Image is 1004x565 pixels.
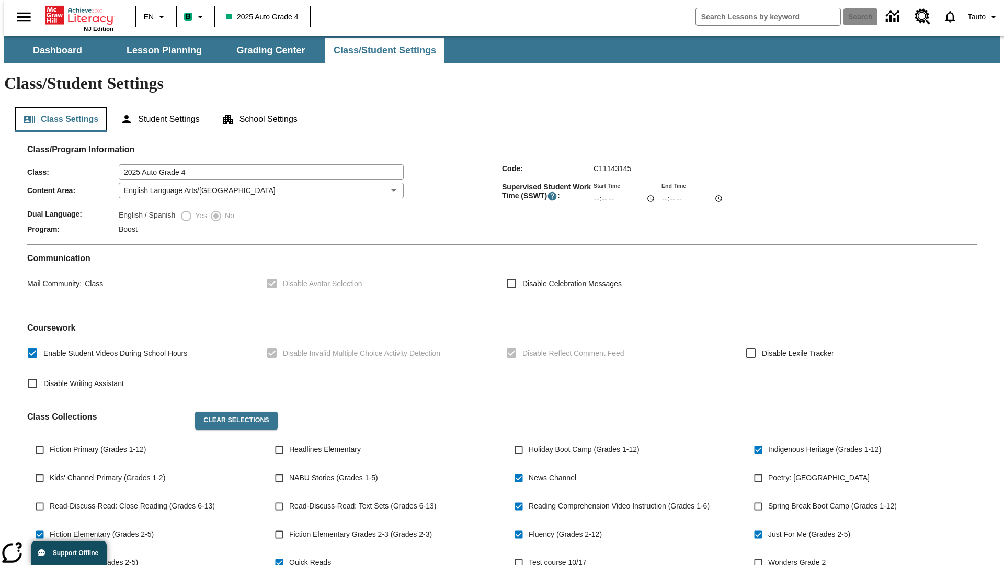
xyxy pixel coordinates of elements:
[50,529,154,540] span: Fiction Elementary (Grades 2-5)
[289,501,436,512] span: Read-Discuss-Read: Text Sets (Grades 6-13)
[15,107,107,132] button: Class Settings
[119,210,175,222] label: English / Spanish
[27,210,119,218] span: Dual Language :
[594,182,620,189] label: Start Time
[8,2,39,32] button: Open side menu
[119,183,404,198] div: English Language Arts/[GEOGRAPHIC_DATA]
[139,7,173,26] button: Language: EN, Select a language
[43,378,124,389] span: Disable Writing Assistant
[45,4,113,32] div: Home
[661,182,686,189] label: End Time
[45,5,113,26] a: Home
[219,38,323,63] button: Grading Center
[222,210,234,221] span: No
[27,155,977,236] div: Class/Program Information
[289,472,378,483] span: NABU Stories (Grades 1-5)
[4,36,1000,63] div: SubNavbar
[50,472,165,483] span: Kids' Channel Primary (Grades 1-2)
[283,348,440,359] span: Disable Invalid Multiple Choice Activity Detection
[325,38,444,63] button: Class/Student Settings
[50,444,146,455] span: Fiction Primary (Grades 1-12)
[213,107,306,132] button: School Settings
[27,253,977,263] h2: Communication
[283,278,362,289] span: Disable Avatar Selection
[529,529,602,540] span: Fluency (Grades 2-12)
[968,12,986,22] span: Tauto
[112,38,216,63] button: Lesson Planning
[27,225,119,233] span: Program :
[289,529,432,540] span: Fiction Elementary Grades 2-3 (Grades 2-3)
[27,144,977,154] h2: Class/Program Information
[84,26,113,32] span: NJ Edition
[186,10,191,23] span: B
[696,8,840,25] input: search field
[502,164,594,173] span: Code :
[768,529,850,540] span: Just For Me (Grades 2-5)
[180,7,211,26] button: Boost Class color is mint green. Change class color
[27,253,977,306] div: Communication
[522,278,622,289] span: Disable Celebration Messages
[4,74,1000,93] h1: Class/Student Settings
[937,3,964,30] a: Notifications
[880,3,908,31] a: Data Center
[522,348,624,359] span: Disable Reflect Comment Feed
[27,323,977,333] h2: Course work
[27,323,977,394] div: Coursework
[4,38,446,63] div: SubNavbar
[82,279,103,288] span: Class
[964,7,1004,26] button: Profile/Settings
[43,348,187,359] span: Enable Student Videos During School Hours
[226,12,299,22] span: 2025 Auto Grade 4
[5,38,110,63] button: Dashboard
[119,225,138,233] span: Boost
[27,279,82,288] span: Mail Community :
[768,444,881,455] span: Indigenous Heritage (Grades 1-12)
[144,12,154,22] span: EN
[27,186,119,195] span: Content Area :
[53,549,98,557] span: Support Offline
[119,164,404,180] input: Class
[529,444,640,455] span: Holiday Boot Camp (Grades 1-12)
[529,501,710,512] span: Reading Comprehension Video Instruction (Grades 1-6)
[768,472,870,483] span: Poetry: [GEOGRAPHIC_DATA]
[768,501,897,512] span: Spring Break Boot Camp (Grades 1-12)
[50,501,215,512] span: Read-Discuss-Read: Close Reading (Grades 6-13)
[547,191,557,201] button: Supervised Student Work Time is the timeframe when students can take LevelSet and when lessons ar...
[192,210,207,221] span: Yes
[762,348,834,359] span: Disable Lexile Tracker
[112,107,208,132] button: Student Settings
[27,168,119,176] span: Class :
[289,444,361,455] span: Headlines Elementary
[195,412,277,430] button: Clear Selections
[529,472,576,483] span: News Channel
[502,183,594,201] span: Supervised Student Work Time (SSWT) :
[27,412,187,422] h2: Class Collections
[15,107,989,132] div: Class/Student Settings
[908,3,937,31] a: Resource Center, Will open in new tab
[31,541,107,565] button: Support Offline
[594,164,631,173] span: C11143145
